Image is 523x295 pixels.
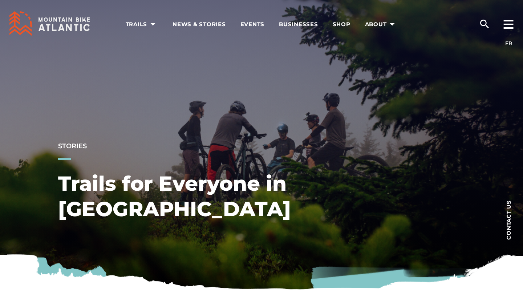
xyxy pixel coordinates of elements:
ion-icon: arrow dropdown [148,19,158,29]
span: Contact us [506,200,511,240]
span: Businesses [279,21,318,28]
ion-icon: search [479,18,490,30]
ion-icon: arrow dropdown [387,19,397,29]
span: Trails [126,21,158,28]
a: Stories [58,142,87,150]
a: Contact us [494,189,523,251]
span: Events [240,21,265,28]
a: FR [505,40,512,47]
span: News & Stories [173,21,226,28]
span: About [365,21,398,28]
span: Shop [333,21,350,28]
h1: Trails for Everyone in [GEOGRAPHIC_DATA] [58,171,327,222]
